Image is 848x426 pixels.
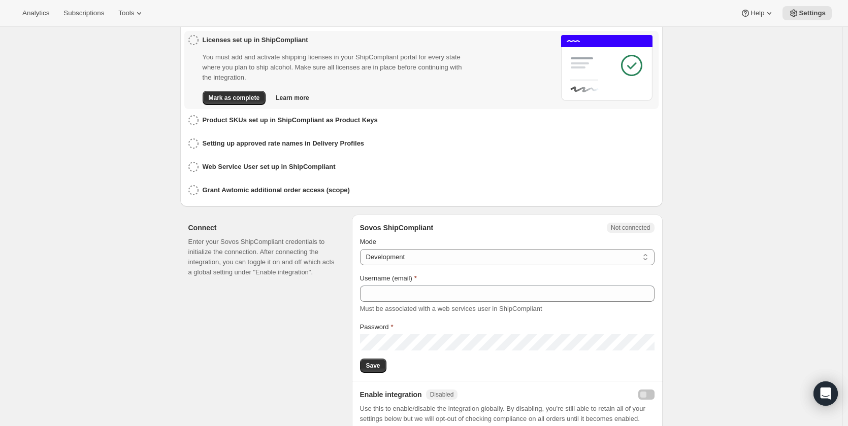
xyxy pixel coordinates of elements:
span: Not connected [611,224,650,232]
h3: Licenses set up in ShipCompliant [203,35,308,45]
div: Open Intercom Messenger [813,381,838,406]
button: Tools [112,6,150,20]
h3: Grant Awtomic additional order access (scope) [203,185,350,195]
button: enabled [638,389,655,400]
h3: Product SKUs set up in ShipCompliant as Product Keys [203,115,378,125]
p: You must add and activate shipping licenses in your ShipCompliant portal for every state where yo... [203,52,468,83]
span: Mark as complete [209,94,260,102]
h2: Connect [188,223,336,233]
span: Username (email) [360,274,412,282]
span: Disabled [430,390,454,399]
button: Subscriptions [57,6,110,20]
h2: Sovos ShipCompliant [360,223,434,233]
span: Tools [118,9,134,17]
h2: Enable integration [360,389,422,400]
button: Help [734,6,780,20]
span: Analytics [22,9,49,17]
p: Use this to enable/disable the integration globally. By disabling, you're still able to retain al... [360,404,655,424]
span: Learn more [276,94,309,102]
span: Mode [360,238,377,245]
h3: Setting up approved rate names in Delivery Profiles [203,138,365,149]
h3: Web Service User set up in ShipCompliant [203,162,336,172]
button: Learn more [270,91,315,105]
button: Mark as complete [203,91,266,105]
span: Must be associated with a web services user in ShipCompliant [360,305,542,312]
span: Password [360,323,389,331]
button: Save [360,359,386,373]
p: Enter your Sovos ShipCompliant credentials to initialize the connection. After connecting the int... [188,237,336,277]
button: Analytics [16,6,55,20]
button: Settings [782,6,832,20]
span: Settings [799,9,826,17]
span: Help [751,9,764,17]
span: Save [366,362,380,370]
span: Subscriptions [63,9,104,17]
